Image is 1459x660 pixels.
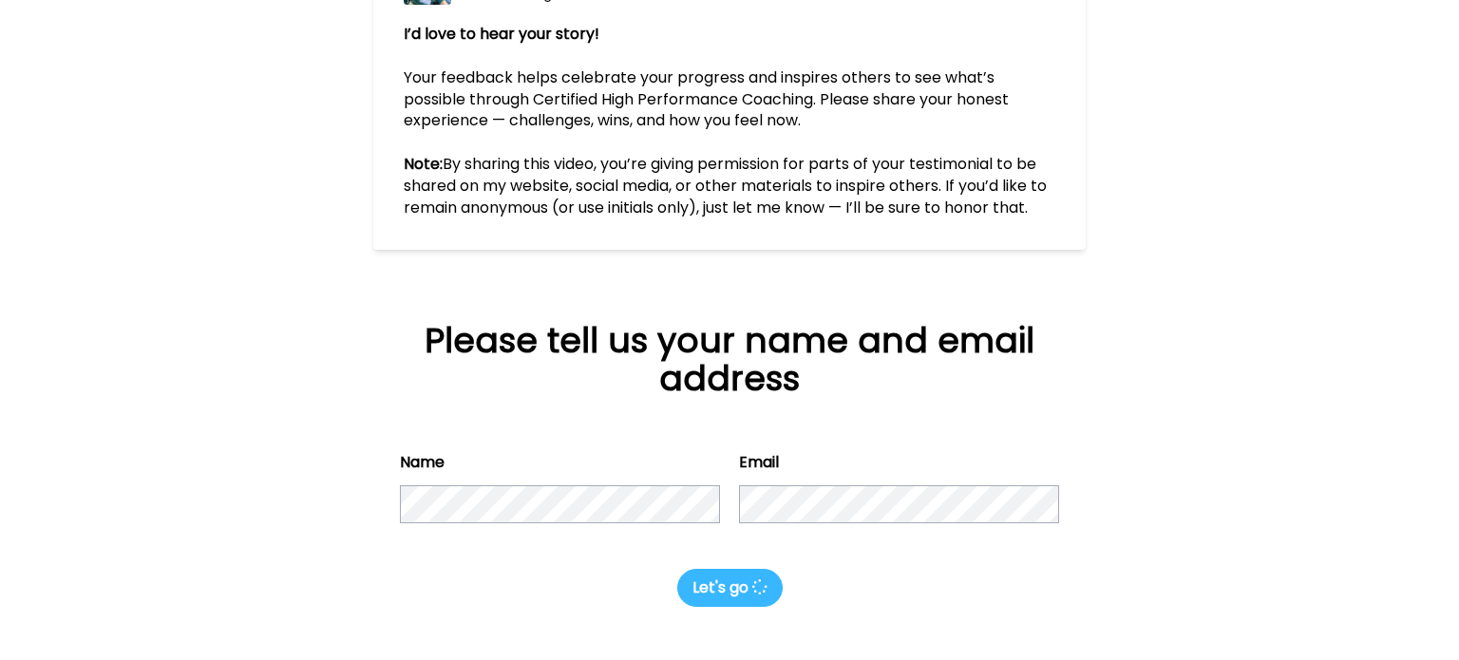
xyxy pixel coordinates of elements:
[739,451,779,474] label: Email
[404,23,599,45] span: I’d love to hear your story!
[400,322,1059,398] div: Please tell us your name and email address
[400,451,445,474] label: Name
[677,569,783,607] button: Let's go
[404,66,1013,132] span: Your feedback helps celebrate your progress and inspires others to see what’s possible through Ce...
[404,153,443,175] span: Note:
[404,153,1051,218] span: By sharing this video, you’re giving permission for parts of your testimonial to be shared on my ...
